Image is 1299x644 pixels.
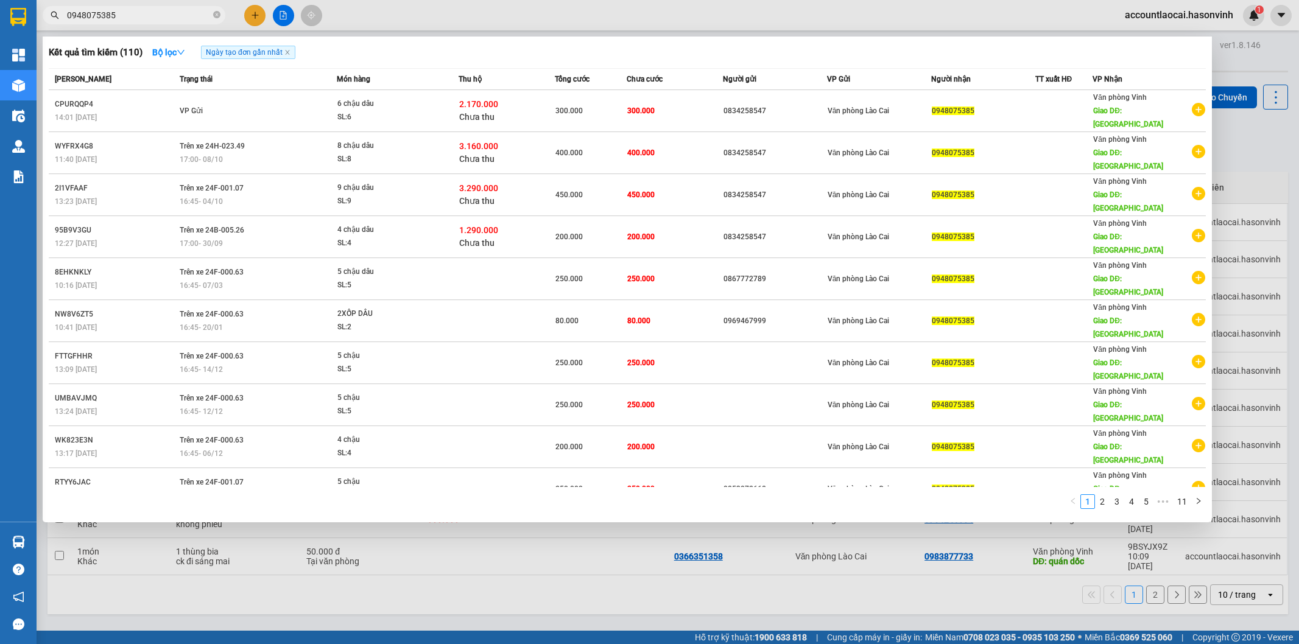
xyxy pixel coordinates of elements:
div: 0834258547 [723,147,826,159]
span: plus-circle [1192,187,1205,200]
a: 2 [1096,495,1109,508]
li: 1 [1080,494,1095,509]
span: plus-circle [1192,439,1205,452]
span: 16:45 - 12/12 [180,407,223,416]
span: VP Nhận [1093,75,1122,83]
span: Giao DĐ: [GEOGRAPHIC_DATA] [1093,191,1163,212]
div: FTTGFHHR [55,350,176,363]
span: left [1069,497,1077,505]
span: plus-circle [1192,313,1205,326]
span: Trên xe 24F-000.63 [180,352,244,360]
span: Văn phòng Lào Cai [828,401,890,409]
span: 0948075385 [932,275,974,283]
span: 250.000 [627,485,655,493]
img: solution-icon [12,170,25,183]
span: 80.000 [555,317,579,325]
span: Trên xe 24B-005.26 [180,226,244,234]
li: 2 [1095,494,1110,509]
span: Văn phòng Vinh [1093,261,1147,270]
div: CPURQQP4 [55,98,176,111]
span: 250.000 [627,401,655,409]
span: Giao DĐ: [GEOGRAPHIC_DATA] [1093,107,1163,128]
span: Người gửi [723,75,756,83]
span: 450.000 [555,191,583,199]
span: Văn phòng Vinh [1093,177,1147,186]
span: Chưa thu [459,112,495,122]
span: Trên xe 24F-001.07 [180,478,244,486]
span: Văn phòng Lào Cai [828,275,890,283]
span: down [177,48,185,57]
span: 13:24 [DATE] [55,407,97,416]
span: 250.000 [555,359,583,367]
span: Giao DĐ: [GEOGRAPHIC_DATA] [1093,401,1163,422]
span: 13:09 [DATE] [55,365,97,374]
li: 11 [1173,494,1191,509]
span: 450.000 [627,191,655,199]
div: SL: 2 [337,321,429,334]
span: 14:01 [DATE] [55,113,97,122]
div: 0969467999 [723,315,826,327]
span: 0948075385 [932,149,974,157]
span: 17:00 - 08/10 [180,155,223,164]
span: 0948075385 [932,233,974,241]
span: 1.290.000 [459,225,498,235]
div: WYFRX4G8 [55,140,176,153]
li: Previous Page [1066,494,1080,509]
li: 5 [1139,494,1153,509]
span: plus-circle [1192,397,1205,410]
span: plus-circle [1192,271,1205,284]
span: Ngày tạo đơn gần nhất [201,46,295,59]
span: Văn phòng Vinh [1093,387,1147,396]
img: warehouse-icon [12,536,25,548]
span: Văn phòng Vinh [1093,93,1147,102]
div: 95B9V3GU [55,224,176,237]
div: UMBAVJMQ [55,392,176,405]
li: Next 5 Pages [1153,494,1173,509]
span: VP Gửi [827,75,850,83]
span: search [51,11,59,19]
span: right [1195,497,1202,505]
span: Văn phòng Vinh [1093,219,1147,228]
span: [PERSON_NAME] [55,75,111,83]
div: SL: 4 [337,237,429,250]
li: 3 [1110,494,1124,509]
img: warehouse-icon [12,110,25,122]
span: Thu hộ [459,75,482,83]
span: Giao DĐ: [GEOGRAPHIC_DATA] [1093,275,1163,296]
div: 8EHKNKLY [55,266,176,279]
span: 0948075385 [932,443,974,451]
span: 200.000 [555,443,583,451]
span: plus-circle [1192,355,1205,368]
span: 200.000 [555,233,583,241]
span: message [13,618,24,630]
span: 3.160.000 [459,141,498,151]
div: SL: 4 [337,447,429,460]
span: 16:45 - 06/12 [180,449,223,458]
div: 5 chậu [337,391,429,405]
span: Văn phòng Lào Cai [828,359,890,367]
span: Món hàng [337,75,370,83]
div: SL: 5 [337,363,429,376]
span: Giao DĐ: [GEOGRAPHIC_DATA] [1093,317,1163,338]
div: 5 chậu dâu [337,265,429,279]
li: 4 [1124,494,1139,509]
div: 0834258547 [723,105,826,117]
span: 0948075385 [932,317,974,325]
div: 5 chậu [337,349,429,363]
input: Tìm tên, số ĐT hoặc mã đơn [67,9,211,22]
img: dashboard-icon [12,49,25,61]
strong: Bộ lọc [152,47,185,57]
div: WK823E3N [55,434,176,447]
a: 5 [1139,495,1153,508]
span: 250.000 [627,359,655,367]
div: SL: 9 [337,195,429,208]
img: warehouse-icon [12,140,25,153]
span: Trạng thái [180,75,213,83]
span: 300.000 [627,107,655,115]
span: plus-circle [1192,145,1205,158]
span: 16:45 - 20/01 [180,323,223,332]
button: left [1066,494,1080,509]
h3: Kết quả tìm kiếm ( 110 ) [49,46,143,59]
span: Người nhận [931,75,971,83]
span: plus-circle [1192,103,1205,116]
